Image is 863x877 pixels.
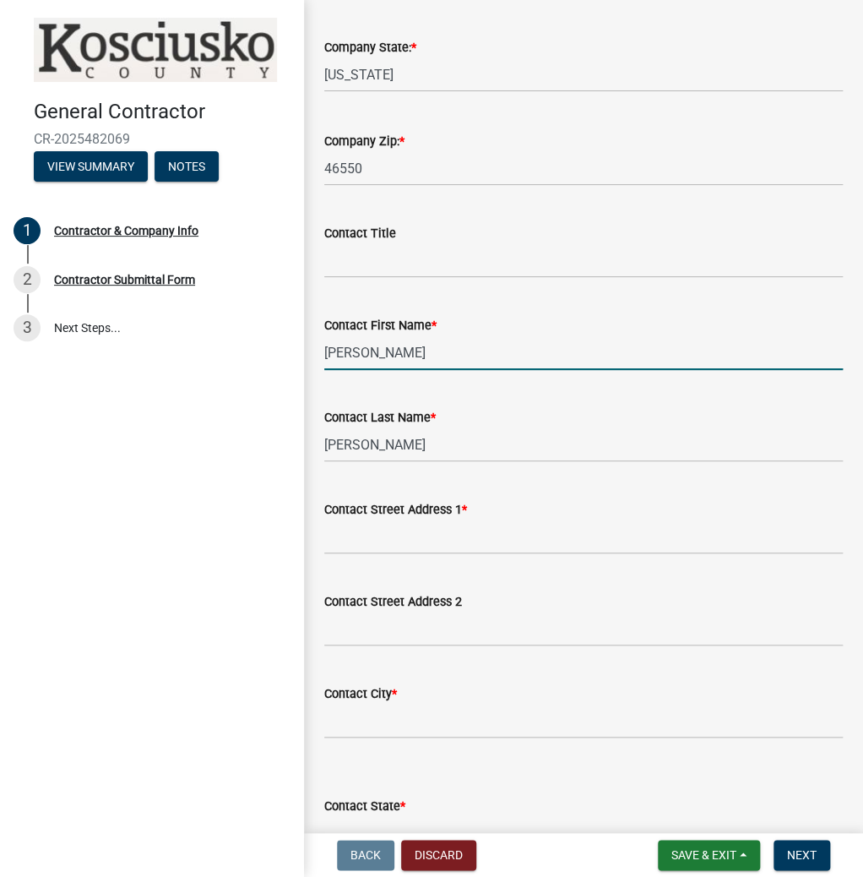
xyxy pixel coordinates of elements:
[350,848,381,862] span: Back
[14,217,41,244] div: 1
[787,848,817,862] span: Next
[155,161,219,174] wm-modal-confirm: Notes
[34,151,148,182] button: View Summary
[34,18,277,82] img: Kosciusko County, Indiana
[54,274,195,286] div: Contractor Submittal Form
[34,131,270,147] span: CR-2025482069
[324,412,436,424] label: Contact Last Name
[337,840,394,870] button: Back
[324,596,462,608] label: Contact Street Address 2
[658,840,760,870] button: Save & Exit
[14,266,41,293] div: 2
[54,225,198,237] div: Contractor & Company Info
[34,100,290,124] h4: General Contractor
[34,161,148,174] wm-modal-confirm: Summary
[671,848,736,862] span: Save & Exit
[324,136,404,148] label: Company Zip:
[324,228,396,240] label: Contact Title
[14,314,41,341] div: 3
[324,320,437,332] label: Contact First Name
[773,840,830,870] button: Next
[324,801,405,813] label: Contact State
[324,42,416,54] label: Company State:
[324,689,397,700] label: Contact City
[401,840,476,870] button: Discard
[324,504,467,516] label: Contact Street Address 1
[155,151,219,182] button: Notes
